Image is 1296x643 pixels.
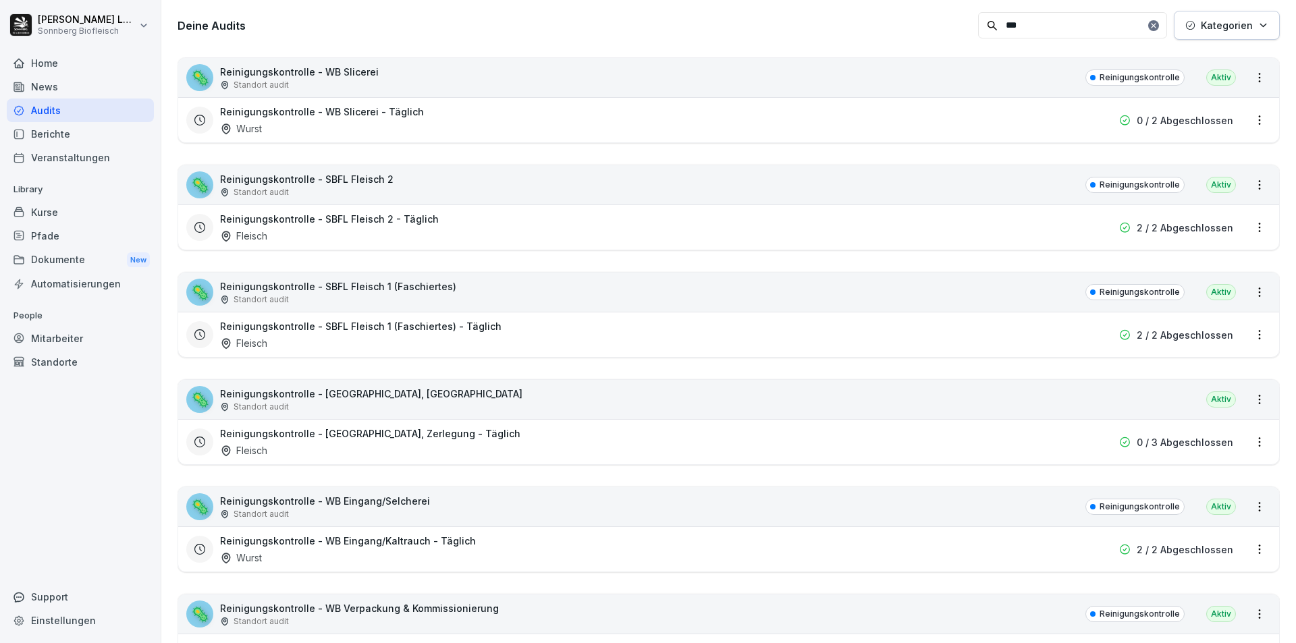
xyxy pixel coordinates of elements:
[1137,328,1233,342] p: 2 / 2 Abgeschlossen
[186,386,213,413] div: 🦠
[7,609,154,632] a: Einstellungen
[220,229,267,243] div: Fleisch
[7,224,154,248] a: Pfade
[1137,113,1233,128] p: 0 / 2 Abgeschlossen
[220,65,379,79] p: Reinigungskontrolle - WB Slicerei
[186,64,213,91] div: 🦠
[220,319,502,333] h3: Reinigungskontrolle - SBFL Fleisch 1 (Faschiertes) - Täglich
[127,252,150,268] div: New
[220,551,262,565] div: Wurst
[7,248,154,273] a: DokumenteNew
[220,212,439,226] h3: Reinigungskontrolle - SBFL Fleisch 2 - Täglich
[220,494,430,508] p: Reinigungskontrolle - WB Eingang/Selcherei
[186,493,213,520] div: 🦠
[186,279,213,306] div: 🦠
[220,534,476,548] h3: Reinigungskontrolle - WB Eingang/Kaltrauch - Täglich
[1100,501,1180,513] p: Reinigungskontrolle
[1206,69,1236,86] div: Aktiv
[1100,286,1180,298] p: Reinigungskontrolle
[234,79,289,91] p: Standort audit
[178,18,971,33] h3: Deine Audits
[1137,435,1233,449] p: 0 / 3 Abgeschlossen
[7,200,154,224] a: Kurse
[234,401,289,413] p: Standort audit
[1100,72,1180,84] p: Reinigungskontrolle
[38,26,136,36] p: Sonnberg Biofleisch
[7,248,154,273] div: Dokumente
[186,600,213,627] div: 🦠
[234,293,289,306] p: Standort audit
[220,279,456,293] p: Reinigungskontrolle - SBFL Fleisch 1 (Faschiertes)
[1137,542,1233,557] p: 2 / 2 Abgeschlossen
[7,146,154,169] a: Veranstaltungen
[220,426,520,441] h3: Reinigungskontrolle - [GEOGRAPHIC_DATA], Zerlegung - Täglich
[234,615,289,627] p: Standort audit
[1100,608,1180,620] p: Reinigungskontrolle
[220,387,522,401] p: Reinigungskontrolle - [GEOGRAPHIC_DATA], [GEOGRAPHIC_DATA]
[7,99,154,122] a: Audits
[220,105,424,119] h3: Reinigungskontrolle - WB Slicerei - Täglich
[1206,177,1236,193] div: Aktiv
[220,172,394,186] p: Reinigungskontrolle - SBFL Fleisch 2
[38,14,136,26] p: [PERSON_NAME] Lumetsberger
[7,51,154,75] a: Home
[1100,179,1180,191] p: Reinigungskontrolle
[7,75,154,99] a: News
[7,585,154,609] div: Support
[1137,221,1233,235] p: 2 / 2 Abgeschlossen
[220,601,499,615] p: Reinigungskontrolle - WB Verpackung & Kommissionierung
[7,327,154,350] a: Mitarbeiter
[1206,284,1236,300] div: Aktiv
[1206,606,1236,622] div: Aktiv
[220,443,267,457] div: Fleisch
[7,179,154,200] p: Library
[1206,391,1236,408] div: Aktiv
[234,186,289,198] p: Standort audit
[186,171,213,198] div: 🦠
[1201,18,1253,32] p: Kategorien
[1174,11,1280,40] button: Kategorien
[220,336,267,350] div: Fleisch
[234,508,289,520] p: Standort audit
[7,350,154,374] a: Standorte
[7,305,154,327] p: People
[7,272,154,296] a: Automatisierungen
[7,122,154,146] a: Berichte
[1206,499,1236,515] div: Aktiv
[220,121,262,136] div: Wurst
